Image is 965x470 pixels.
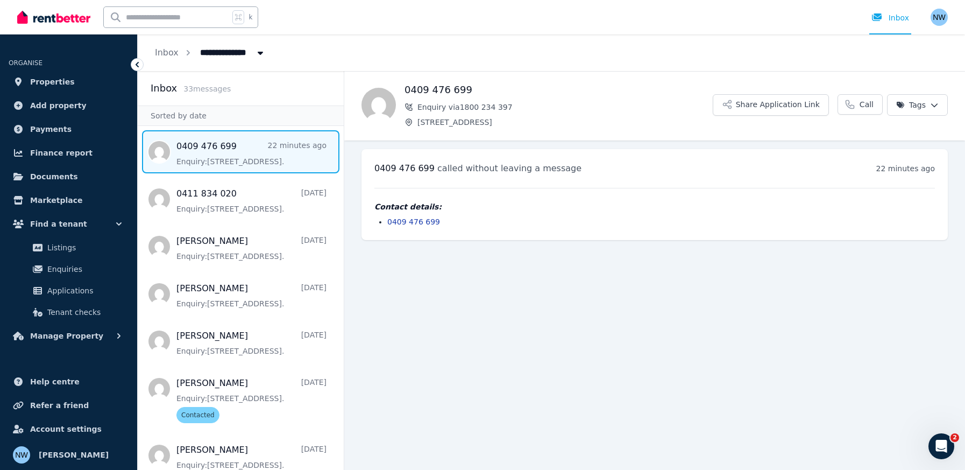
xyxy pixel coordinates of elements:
[860,99,874,110] span: Call
[9,71,129,93] a: Properties
[47,284,120,297] span: Applications
[176,282,327,309] a: [PERSON_NAME][DATE]Enquiry:[STREET_ADDRESS].
[138,34,283,71] nav: Breadcrumb
[17,9,90,25] img: RentBetter
[183,85,231,93] span: 33 message s
[928,433,954,459] iframe: Intercom live chat
[887,94,948,116] button: Tags
[176,377,327,423] a: [PERSON_NAME][DATE]Enquiry:[STREET_ADDRESS].Contacted
[417,102,713,113] span: Enquiry via 1800 234 397
[9,142,129,164] a: Finance report
[9,418,129,440] a: Account settings
[9,166,129,187] a: Documents
[151,81,177,96] h2: Inbox
[9,190,129,211] a: Marketplace
[176,187,327,214] a: 0411 834 020[DATE]Enquiry:[STREET_ADDRESS].
[39,448,109,461] span: [PERSON_NAME]
[176,329,327,356] a: [PERSON_NAME][DATE]Enquiry:[STREET_ADDRESS].
[47,241,120,254] span: Listings
[30,75,75,88] span: Properties
[13,446,30,464] img: Nicole Welch
[155,47,179,58] a: Inbox
[30,423,102,436] span: Account settings
[374,163,435,173] span: 0409 476 699
[896,100,926,110] span: Tags
[13,301,124,323] a: Tenant checks
[9,395,129,416] a: Refer a friend
[30,218,87,230] span: Find a tenant
[374,201,935,212] h4: Contact details:
[249,13,252,22] span: k
[30,329,103,342] span: Manage Property
[176,140,327,167] a: 0409 476 69922 minutes agoEnquiry:[STREET_ADDRESS].
[13,237,124,258] a: Listings
[713,94,829,116] button: Share Application Link
[931,9,948,26] img: Nicole Welch
[871,12,909,23] div: Inbox
[838,94,883,115] a: Call
[417,117,713,128] span: [STREET_ADDRESS]
[176,235,327,262] a: [PERSON_NAME][DATE]Enquiry:[STREET_ADDRESS].
[9,118,129,140] a: Payments
[9,95,129,116] a: Add property
[47,263,120,276] span: Enquiries
[47,306,120,319] span: Tenant checks
[30,146,93,159] span: Finance report
[30,375,80,388] span: Help centre
[9,59,42,67] span: ORGANISE
[13,280,124,301] a: Applications
[9,325,129,347] button: Manage Property
[876,164,935,173] time: 22 minutes ago
[950,433,959,442] span: 2
[138,106,344,126] div: Sorted by date
[405,82,713,97] h1: 0409 476 699
[437,163,581,173] span: called without leaving a message
[30,399,89,412] span: Refer a friend
[30,170,78,183] span: Documents
[9,371,129,392] a: Help centre
[361,88,396,122] img: 0409 476 699
[9,213,129,235] button: Find a tenant
[30,123,72,136] span: Payments
[387,218,440,226] a: 0409 476 699
[30,194,82,207] span: Marketplace
[13,258,124,280] a: Enquiries
[30,99,87,112] span: Add property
